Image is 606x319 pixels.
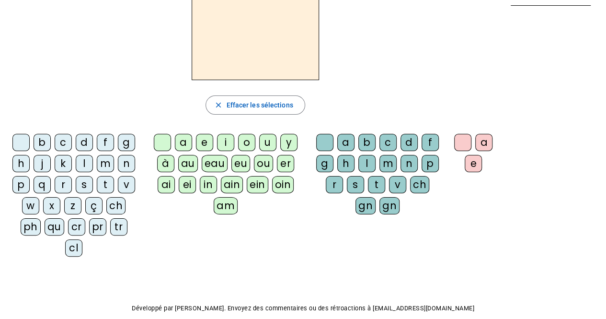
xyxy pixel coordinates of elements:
div: e [196,134,213,151]
div: b [358,134,376,151]
div: h [337,155,354,172]
div: ain [221,176,243,193]
span: Effacer les sélections [226,99,293,111]
div: n [118,155,135,172]
div: eu [231,155,250,172]
div: b [34,134,51,151]
div: m [379,155,397,172]
div: m [97,155,114,172]
div: v [118,176,135,193]
div: e [465,155,482,172]
div: ch [410,176,429,193]
div: t [97,176,114,193]
div: a [337,134,354,151]
div: cl [65,239,82,257]
div: ou [254,155,273,172]
div: ai [158,176,175,193]
div: ç [85,197,103,214]
div: pr [89,218,106,236]
div: l [358,155,376,172]
div: p [12,176,30,193]
p: Développé par [PERSON_NAME]. Envoyez des commentaires ou des rétroactions à [EMAIL_ADDRESS][DOMAI... [8,303,598,314]
button: Effacer les sélections [206,95,305,115]
div: o [238,134,255,151]
div: u [259,134,276,151]
div: à [157,155,174,172]
div: in [200,176,217,193]
div: f [97,134,114,151]
div: c [55,134,72,151]
div: gn [379,197,400,214]
div: a [175,134,192,151]
div: r [55,176,72,193]
div: gn [355,197,376,214]
div: j [34,155,51,172]
div: n [400,155,418,172]
div: d [76,134,93,151]
div: g [118,134,135,151]
div: r [326,176,343,193]
div: am [214,197,238,214]
div: s [76,176,93,193]
div: y [280,134,297,151]
div: au [178,155,198,172]
div: ei [179,176,196,193]
div: qu [45,218,64,236]
div: w [22,197,39,214]
mat-icon: close [214,101,222,109]
div: i [217,134,234,151]
div: z [64,197,81,214]
div: d [400,134,418,151]
div: er [277,155,294,172]
div: oin [272,176,294,193]
div: x [43,197,60,214]
div: v [389,176,406,193]
div: q [34,176,51,193]
div: ein [247,176,268,193]
div: eau [202,155,228,172]
div: ch [106,197,126,214]
div: p [422,155,439,172]
div: l [76,155,93,172]
div: cr [68,218,85,236]
div: ph [21,218,41,236]
div: g [316,155,333,172]
div: k [55,155,72,172]
div: tr [110,218,127,236]
div: c [379,134,397,151]
div: h [12,155,30,172]
div: t [368,176,385,193]
div: s [347,176,364,193]
div: f [422,134,439,151]
div: a [475,134,492,151]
